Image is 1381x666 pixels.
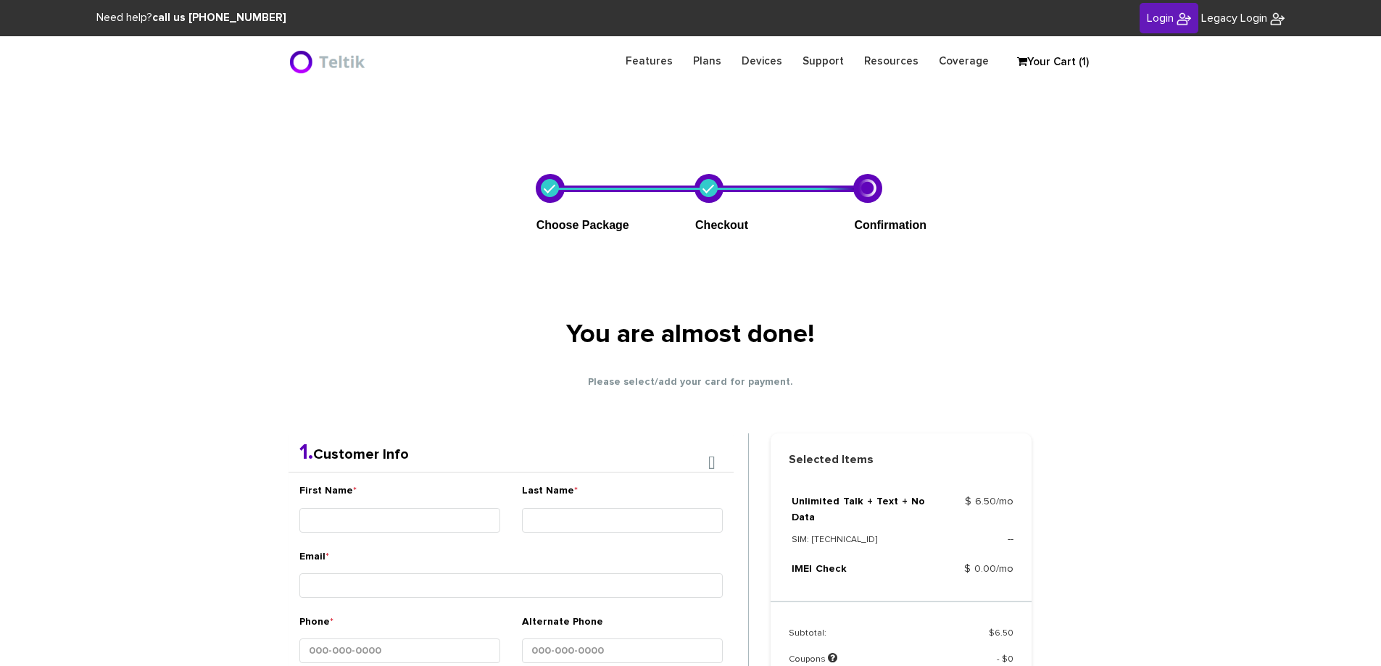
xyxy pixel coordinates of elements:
a: 1.Customer Info [299,447,409,462]
td: Subtotal: [789,628,942,651]
a: Coverage [929,47,999,75]
span: Login [1147,12,1174,24]
span: Confirmation [854,219,926,231]
span: 6.50 [995,629,1013,638]
td: $ 0.00/mo [941,561,1013,583]
a: Features [615,47,683,75]
a: Unlimited Talk + Text + No Data [792,496,925,523]
label: Phone [299,615,333,636]
a: Legacy Login [1201,10,1285,27]
label: Last Name [522,483,578,504]
td: -- [941,531,1013,561]
label: Email [299,549,329,570]
input: 000-000-0000 [522,638,723,663]
span: 1. [299,441,313,463]
h1: You are almost done! [459,321,923,350]
a: IMEI Check [792,564,847,574]
a: Devices [731,47,792,75]
span: 0 [1008,655,1013,664]
span: Need help? [96,12,286,23]
a: Support [792,47,854,75]
strong: Selected Items [771,451,1032,468]
label: Alternate Phone [522,615,603,635]
span: Choose Package [536,219,629,231]
a: Your Cart (1) [1010,51,1082,73]
strong: call us [PHONE_NUMBER] [152,12,286,23]
img: BriteX [1177,12,1191,26]
img: BriteX [289,47,369,76]
span: Checkout [695,219,748,231]
td: $ [942,628,1013,651]
p: SIM: [TECHNICAL_ID] [792,532,941,548]
label: First Name [299,483,357,504]
span: Legacy Login [1201,12,1267,24]
td: $ 6.50/mo [941,494,1013,531]
p: Please select/add your card for payment. [289,375,1093,390]
a: Plans [683,47,731,75]
a: Resources [854,47,929,75]
input: 000-000-0000 [299,638,500,663]
img: BriteX [1270,12,1285,26]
